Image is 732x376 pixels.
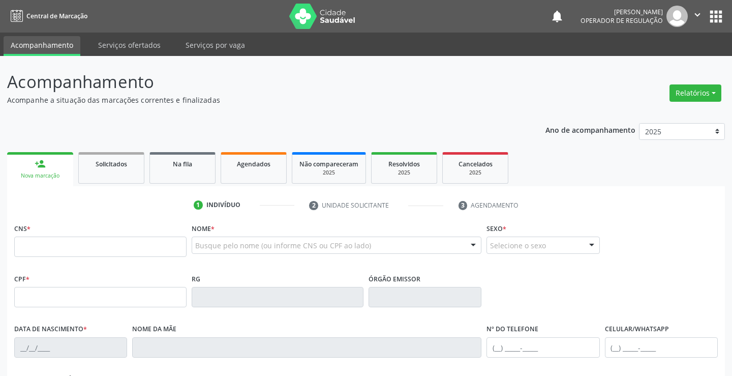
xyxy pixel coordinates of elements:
label: RG [192,271,200,287]
label: Data de nascimento [14,322,87,337]
span: Agendados [237,160,270,168]
input: __/__/____ [14,337,127,358]
div: 1 [194,200,203,210]
p: Ano de acompanhamento [545,123,635,136]
a: Central de Marcação [7,8,87,24]
button:  [688,6,707,27]
span: Operador de regulação [581,16,663,25]
span: Cancelados [459,160,493,168]
div: 2025 [299,169,358,177]
input: (__) _____-_____ [486,337,599,358]
div: person_add [35,158,46,169]
button: apps [707,8,725,25]
div: 2025 [450,169,501,177]
i:  [692,9,703,20]
label: CNS [14,221,30,237]
input: (__) _____-_____ [605,337,718,358]
img: img [666,6,688,27]
div: 2025 [379,169,430,177]
label: Nº do Telefone [486,322,538,337]
button: notifications [550,9,564,23]
label: Nome da mãe [132,322,176,337]
span: Não compareceram [299,160,358,168]
span: Central de Marcação [26,12,87,20]
label: Sexo [486,221,506,237]
span: Busque pelo nome (ou informe CNS ou CPF ao lado) [195,240,371,251]
span: Na fila [173,160,192,168]
span: Selecione o sexo [490,240,546,251]
label: Celular/WhatsApp [605,322,669,337]
p: Acompanhamento [7,69,509,95]
label: Nome [192,221,215,237]
div: Nova marcação [14,172,66,180]
div: Indivíduo [206,200,240,210]
a: Serviços por vaga [178,36,252,54]
a: Acompanhamento [4,36,80,56]
span: Solicitados [96,160,127,168]
p: Acompanhe a situação das marcações correntes e finalizadas [7,95,509,105]
label: Órgão emissor [369,271,420,287]
label: CPF [14,271,29,287]
span: Resolvidos [388,160,420,168]
button: Relatórios [669,84,721,102]
div: [PERSON_NAME] [581,8,663,16]
a: Serviços ofertados [91,36,168,54]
